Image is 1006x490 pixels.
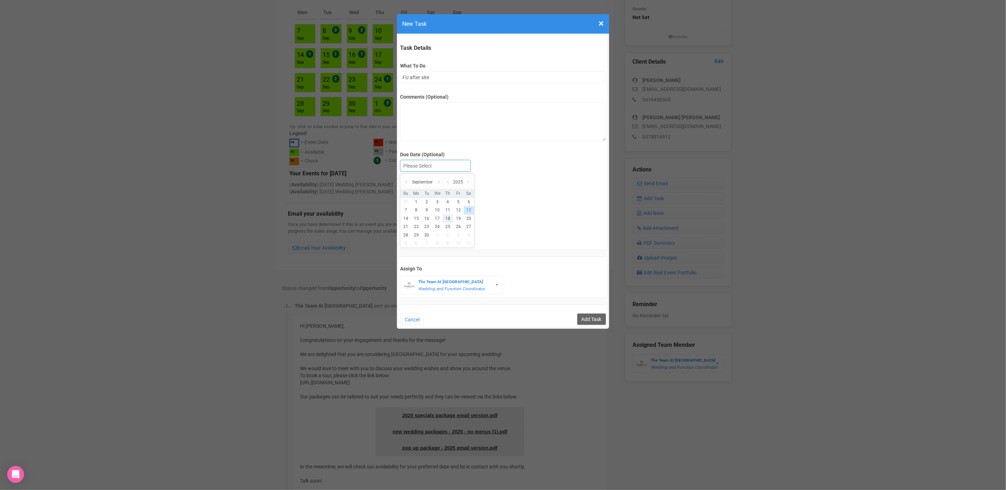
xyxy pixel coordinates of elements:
h4: New Task [402,19,604,28]
em: Wedding and Function Coordinator [418,286,485,291]
li: 4 [464,231,474,239]
li: 10 [453,239,464,247]
li: 3 [453,231,464,239]
li: 17 [432,215,443,223]
li: 31 [400,198,411,206]
li: 14 [400,215,411,223]
button: Cancel [400,314,424,326]
li: 23 [422,223,432,231]
li: 7 [400,206,411,214]
li: 2 [422,198,432,206]
li: Th [443,191,453,197]
li: 13 [464,206,474,214]
li: 18 [443,215,453,223]
span: September [412,179,433,185]
li: 25 [443,223,453,231]
li: 11 [443,206,453,214]
li: Sa [464,191,474,197]
li: Fr [453,191,464,197]
li: 1 [411,198,422,206]
li: 5 [453,198,464,206]
li: 9 [422,206,432,214]
label: Assign To [400,265,606,272]
li: 30 [422,231,432,239]
li: 9 [443,239,453,247]
div: Open Intercom Messenger [7,466,24,483]
li: Mo [411,191,422,197]
span: 2025 [453,179,463,185]
label: What To Do [400,62,606,69]
label: Comments (Optional) [400,93,606,100]
input: Add Task [577,314,606,325]
li: 27 [464,223,474,231]
legend: Task Details [400,44,606,52]
li: 8 [411,206,422,214]
li: Tu [422,191,432,197]
span: × [599,18,604,29]
li: 1 [432,231,443,239]
li: 10 [432,206,443,214]
li: 12 [453,206,464,214]
li: 11 [464,239,474,247]
li: 5 [400,239,411,247]
li: 4 [443,198,453,206]
li: 6 [464,198,474,206]
li: 16 [422,215,432,223]
li: 28 [400,231,411,239]
li: 22 [411,223,422,231]
li: 6 [411,239,422,247]
li: 3 [432,198,443,206]
li: 29 [411,231,422,239]
li: 21 [400,223,411,231]
strong: The Team At [GEOGRAPHIC_DATA] [418,279,483,284]
label: Due Date (Optional) [400,151,606,158]
li: 20 [464,215,474,223]
li: 8 [432,239,443,247]
li: 24 [432,223,443,231]
li: We [432,191,443,197]
li: 7 [422,239,432,247]
li: 15 [411,215,422,223]
li: 2 [443,231,453,239]
li: 26 [453,223,464,231]
li: Su [400,191,411,197]
li: 19 [453,215,464,223]
img: BGLogo.jpg [404,280,415,291]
